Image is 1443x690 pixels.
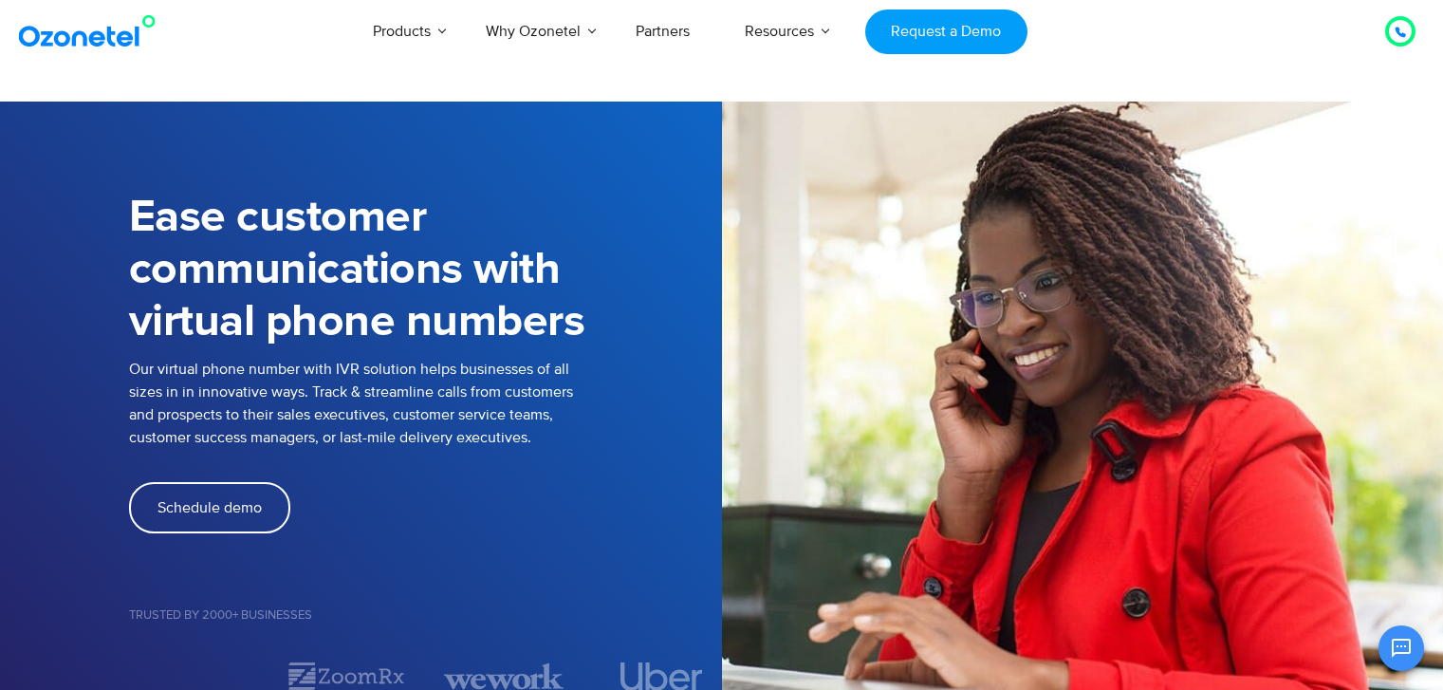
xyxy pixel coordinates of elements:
[865,9,1027,54] a: Request a Demo
[1378,625,1424,671] button: Open chat
[129,192,722,348] h1: Ease customer communications with virtual phone numbers
[129,609,722,622] h5: Trusted by 2000+ Businesses
[157,500,262,515] span: Schedule demo
[129,358,722,449] p: Our virtual phone number with IVR solution helps businesses of all sizes in in innovative ways. T...
[129,482,290,533] a: Schedule demo
[129,665,249,688] div: 1 / 7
